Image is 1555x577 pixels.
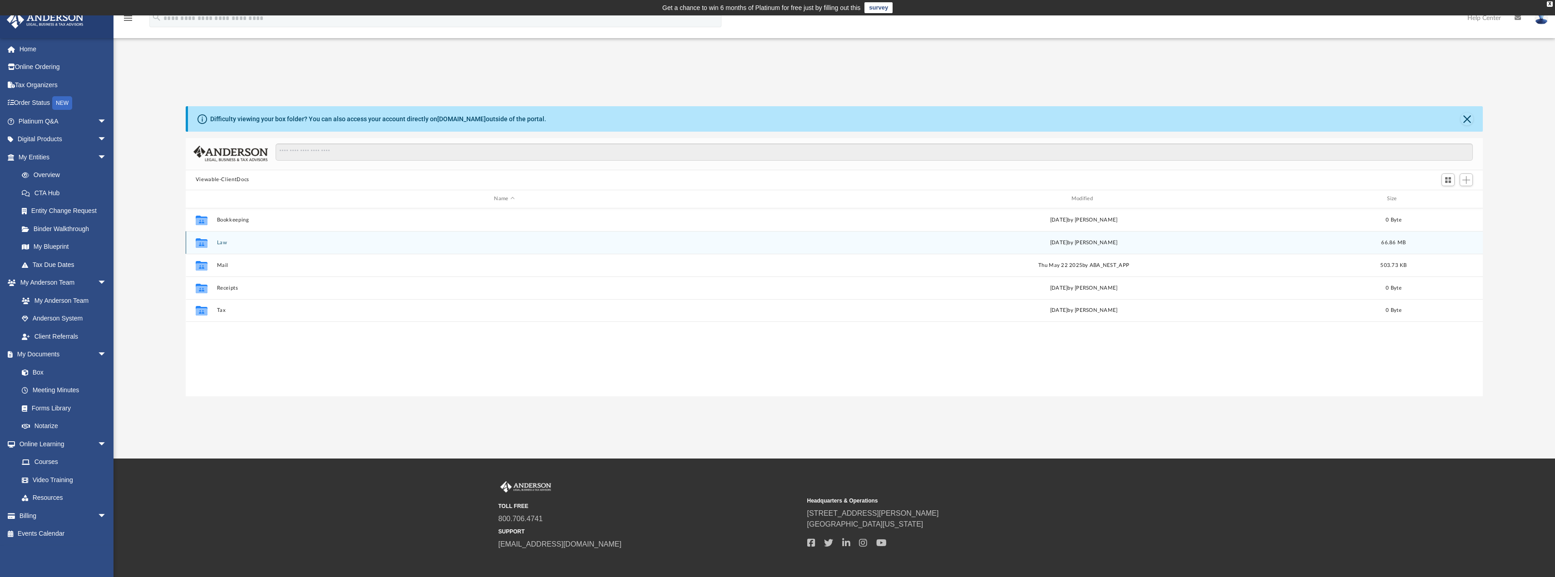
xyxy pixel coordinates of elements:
[217,262,792,268] button: Mail
[807,509,939,517] a: [STREET_ADDRESS][PERSON_NAME]
[6,345,116,364] a: My Documentsarrow_drop_down
[13,399,111,417] a: Forms Library
[796,306,1371,315] div: [DATE] by [PERSON_NAME]
[123,13,133,24] i: menu
[13,381,116,399] a: Meeting Minutes
[4,11,86,29] img: Anderson Advisors Platinum Portal
[499,502,801,510] small: TOLL FREE
[662,2,861,13] div: Get a chance to win 6 months of Platinum for free just by filling out this
[13,291,111,310] a: My Anderson Team
[796,195,1372,203] div: Modified
[13,202,120,220] a: Entity Change Request
[499,481,553,493] img: Anderson Advisors Platinum Portal
[190,195,212,203] div: id
[437,115,486,123] a: [DOMAIN_NAME]
[807,497,1110,505] small: Headquarters & Operations
[98,130,116,149] span: arrow_drop_down
[217,285,792,291] button: Receipts
[210,114,546,124] div: Difficulty viewing your box folder? You can also access your account directly on outside of the p...
[152,12,162,22] i: search
[98,345,116,364] span: arrow_drop_down
[13,363,111,381] a: Box
[6,507,120,525] a: Billingarrow_drop_down
[6,525,120,543] a: Events Calendar
[13,166,120,184] a: Overview
[1461,113,1473,125] button: Close
[1416,195,1479,203] div: id
[52,96,72,110] div: NEW
[216,195,792,203] div: Name
[13,417,116,435] a: Notarize
[6,40,120,58] a: Home
[6,94,120,113] a: Order StatusNEW
[1547,1,1553,7] div: close
[499,540,622,548] a: [EMAIL_ADDRESS][DOMAIN_NAME]
[1380,262,1407,267] span: 503.73 KB
[98,148,116,167] span: arrow_drop_down
[6,76,120,94] a: Tax Organizers
[1535,11,1548,25] img: User Pic
[499,528,801,536] small: SUPPORT
[796,284,1371,292] div: [DATE] by [PERSON_NAME]
[13,238,116,256] a: My Blueprint
[98,507,116,525] span: arrow_drop_down
[796,216,1371,224] div: [DATE] by [PERSON_NAME]
[6,148,120,166] a: My Entitiesarrow_drop_down
[217,307,792,313] button: Tax
[13,453,116,471] a: Courses
[1381,240,1406,245] span: 66.86 MB
[1375,195,1412,203] div: Size
[98,112,116,131] span: arrow_drop_down
[13,256,120,274] a: Tax Due Dates
[98,274,116,292] span: arrow_drop_down
[13,184,120,202] a: CTA Hub
[196,176,249,184] button: Viewable-ClientDocs
[13,489,116,507] a: Resources
[6,130,120,148] a: Digital Productsarrow_drop_down
[13,471,111,489] a: Video Training
[217,239,792,245] button: Law
[98,435,116,454] span: arrow_drop_down
[499,515,543,523] a: 800.706.4741
[6,274,116,292] a: My Anderson Teamarrow_drop_down
[1386,285,1402,290] span: 0 Byte
[796,261,1371,269] div: Thu May 22 2025 by ABA_NEST_APP
[6,435,116,453] a: Online Learningarrow_drop_down
[13,220,120,238] a: Binder Walkthrough
[807,520,923,528] a: [GEOGRAPHIC_DATA][US_STATE]
[796,238,1371,247] div: by [PERSON_NAME]
[276,143,1473,161] input: Search files and folders
[6,58,120,76] a: Online Ordering
[186,208,1483,396] div: grid
[1050,240,1067,245] span: [DATE]
[6,112,120,130] a: Platinum Q&Aarrow_drop_down
[13,310,116,328] a: Anderson System
[217,217,792,222] button: Bookkeeping
[123,17,133,24] a: menu
[1386,308,1402,313] span: 0 Byte
[13,327,116,345] a: Client Referrals
[1441,173,1455,186] button: Switch to Grid View
[1460,173,1473,186] button: Add
[1386,217,1402,222] span: 0 Byte
[864,2,893,13] a: survey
